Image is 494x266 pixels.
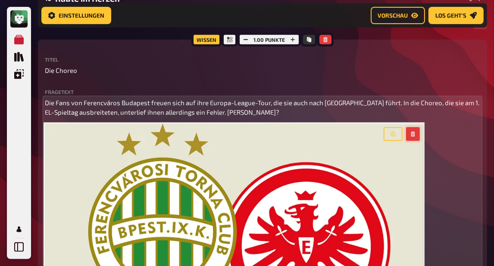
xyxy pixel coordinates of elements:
[303,35,315,44] button: Kopieren
[45,89,480,94] label: Fragetext
[45,99,481,116] span: Die Fans von Ferencváros Budapest freuen sich auf ihre Europa-League-Tour, die sie auch nach [GEO...
[435,13,466,19] span: Los geht's
[428,7,484,24] a: Los geht's
[10,48,28,66] a: Quiz Sammlung
[10,31,28,48] a: Meine Quizze
[59,13,104,19] span: Einstellungen
[191,33,222,47] div: Wissen
[371,7,425,24] a: Vorschau
[45,66,77,75] span: Die Choreo
[45,57,480,62] label: Titel
[378,13,408,19] span: Vorschau
[10,66,28,83] a: Einblendungen
[10,221,28,238] a: Mein Konto
[238,33,301,47] div: 1.00 Punkte
[41,7,111,24] a: Einstellungen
